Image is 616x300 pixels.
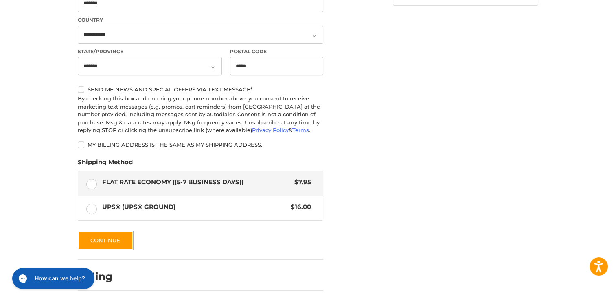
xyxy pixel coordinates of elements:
[252,127,289,133] a: Privacy Policy
[78,158,133,171] legend: Shipping Method
[230,48,324,55] label: Postal Code
[78,231,133,250] button: Continue
[78,270,125,283] h2: Billing
[78,141,323,148] label: My billing address is the same as my shipping address.
[287,202,311,212] span: $16.00
[78,95,323,135] div: By checking this box and entering your phone number above, you consent to receive marketing text ...
[102,202,287,212] span: UPS® (UPS® Ground)
[78,86,323,93] label: Send me news and special offers via text message*
[292,127,309,133] a: Terms
[8,265,96,292] iframe: Gorgias live chat messenger
[102,178,291,187] span: Flat Rate Economy ((5-7 Business Days))
[78,16,323,24] label: Country
[78,48,222,55] label: State/Province
[290,178,311,187] span: $7.95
